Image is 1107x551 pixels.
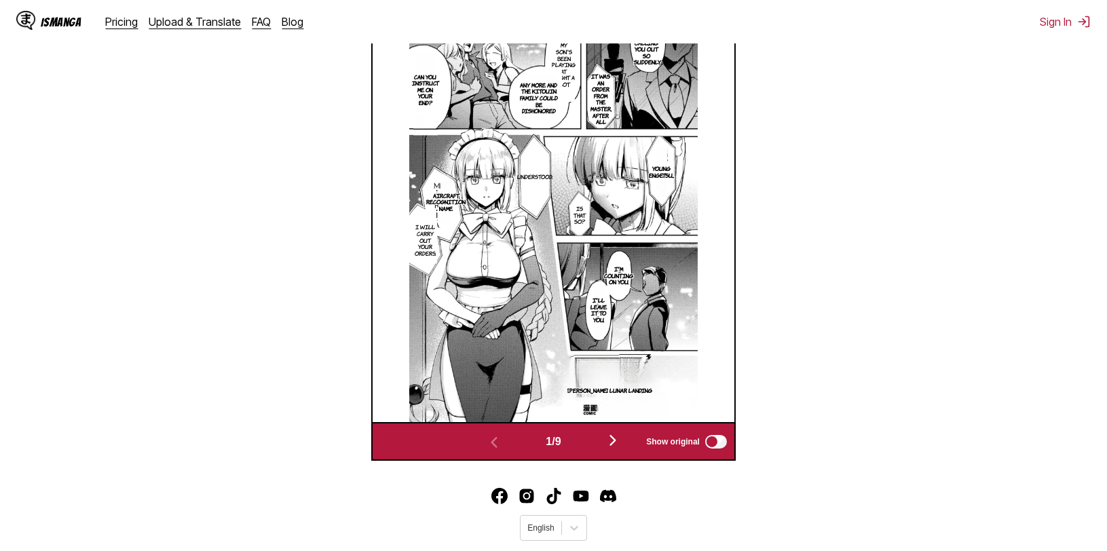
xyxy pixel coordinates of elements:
[41,16,81,28] div: IsManga
[412,221,438,259] p: I will carry out your orders.
[571,203,588,228] p: Is that so?
[1040,15,1091,28] button: Sign In
[605,432,621,449] img: Next page
[646,163,677,181] p: Young Engetsu...
[546,488,562,504] a: TikTok
[519,488,535,504] a: Instagram
[546,436,561,448] span: 1 / 9
[600,488,616,504] img: IsManga Discord
[573,488,589,504] a: Youtube
[600,488,616,504] a: Discord
[491,488,508,504] img: IsManga Facebook
[573,488,589,504] img: IsManga YouTube
[705,435,727,449] input: Show original
[409,71,442,109] p: Can you instruct me on your end?
[588,71,614,128] p: It was an order from the master, after all
[486,434,502,451] img: Previous page
[565,385,655,397] p: [PERSON_NAME] Lunar Landing
[514,171,555,183] p: Understood.
[491,488,508,504] a: Facebook
[527,523,529,533] input: Select language
[546,488,562,504] img: IsManga TikTok
[149,15,242,28] a: Upload & Translate
[16,11,106,33] a: IsManga LogoIsManga
[646,437,700,446] span: Show original
[1077,15,1091,28] img: Sign out
[252,15,271,28] a: FAQ
[282,15,304,28] a: Blog
[16,11,35,30] img: IsManga Logo
[549,33,578,91] p: Lately, my son's been playing at night a lot.
[409,14,697,422] img: Manga Panel
[106,15,138,28] a: Pricing
[601,263,636,288] p: I'm counting on you.
[588,294,609,326] p: I'll leave it to you.
[424,190,468,215] p: Aircraft recognition name
[516,79,562,117] p: Any more and the Kitouin family could be dishonored
[519,488,535,504] img: IsManga Instagram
